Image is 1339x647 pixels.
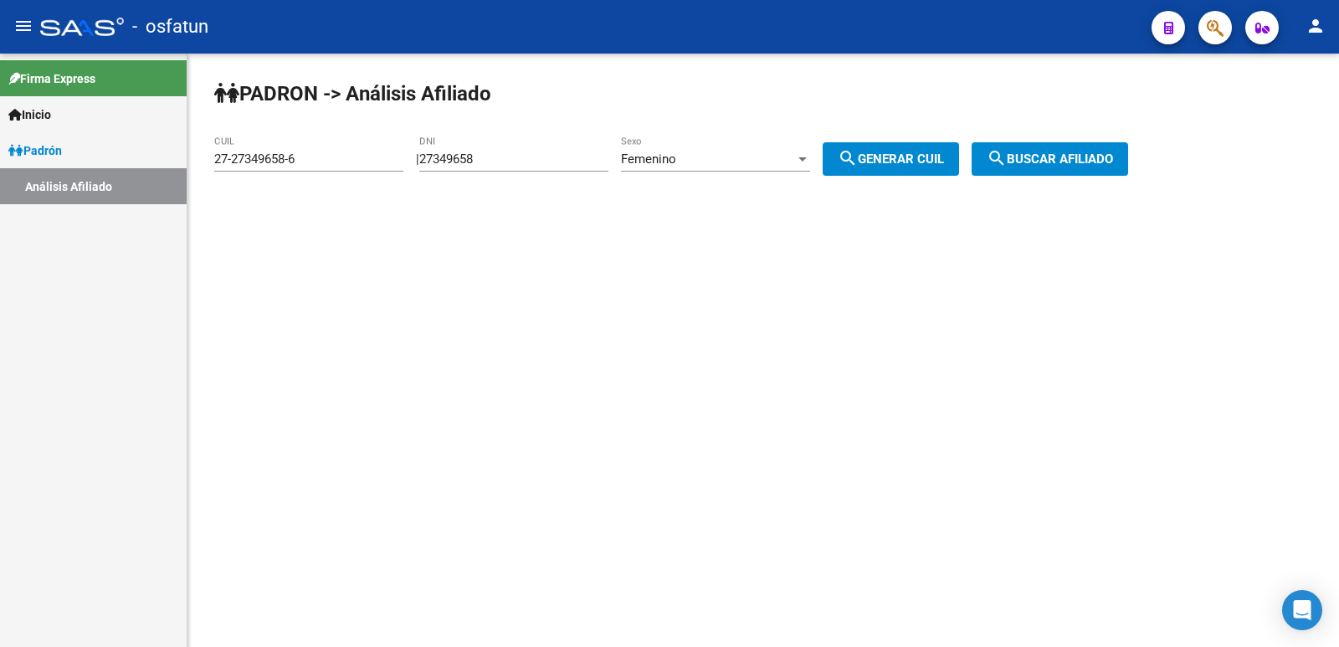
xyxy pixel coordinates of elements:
div: Open Intercom Messenger [1282,590,1322,630]
button: Generar CUIL [823,142,959,176]
mat-icon: menu [13,16,33,36]
span: Padrón [8,141,62,160]
button: Buscar afiliado [972,142,1128,176]
span: Femenino [621,151,676,167]
span: Buscar afiliado [987,151,1113,167]
span: - osfatun [132,8,208,45]
span: Inicio [8,105,51,124]
span: Generar CUIL [838,151,944,167]
mat-icon: search [838,148,858,168]
div: | [416,151,972,167]
mat-icon: search [987,148,1007,168]
strong: PADRON -> Análisis Afiliado [214,82,491,105]
span: Firma Express [8,69,95,88]
mat-icon: person [1306,16,1326,36]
